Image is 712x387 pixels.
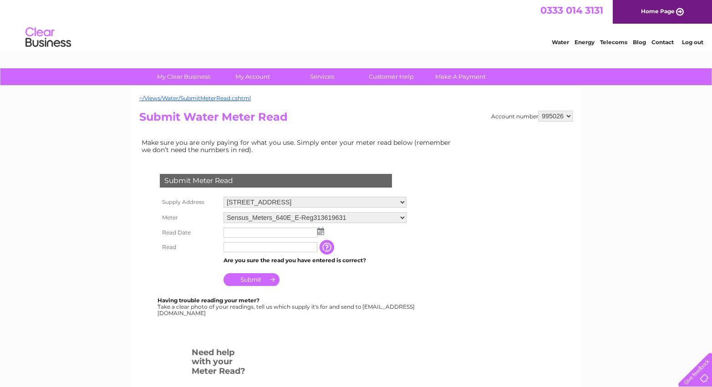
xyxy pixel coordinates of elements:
div: Submit Meter Read [160,174,392,188]
a: Energy [575,39,595,46]
b: Having trouble reading your meter? [158,297,259,304]
td: Are you sure the read you have entered is correct? [221,255,409,266]
th: Meter [158,210,221,225]
a: Blog [633,39,646,46]
input: Submit [224,273,280,286]
a: My Account [215,68,290,85]
th: Read Date [158,225,221,240]
div: Take a clear photo of your readings, tell us which supply it's for and send to [EMAIL_ADDRESS][DO... [158,297,416,316]
td: Make sure you are only paying for what you use. Simply enter your meter read below (remember we d... [139,137,458,156]
div: Account number [491,111,573,122]
img: logo.png [25,24,71,51]
h2: Submit Water Meter Read [139,111,573,128]
a: Log out [682,39,703,46]
a: Contact [651,39,674,46]
a: Services [285,68,360,85]
a: Make A Payment [423,68,498,85]
th: Read [158,240,221,255]
a: Telecoms [600,39,627,46]
input: Information [320,240,336,255]
h3: Need help with your Meter Read? [192,346,248,381]
a: ~/Views/Water/SubmitMeterRead.cshtml [139,95,251,102]
th: Supply Address [158,194,221,210]
a: 0333 014 3131 [540,5,603,16]
a: Customer Help [354,68,429,85]
img: ... [317,228,324,235]
a: My Clear Business [146,68,221,85]
div: Clear Business is a trading name of Verastar Limited (registered in [GEOGRAPHIC_DATA] No. 3667643... [142,5,572,44]
a: Water [552,39,569,46]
